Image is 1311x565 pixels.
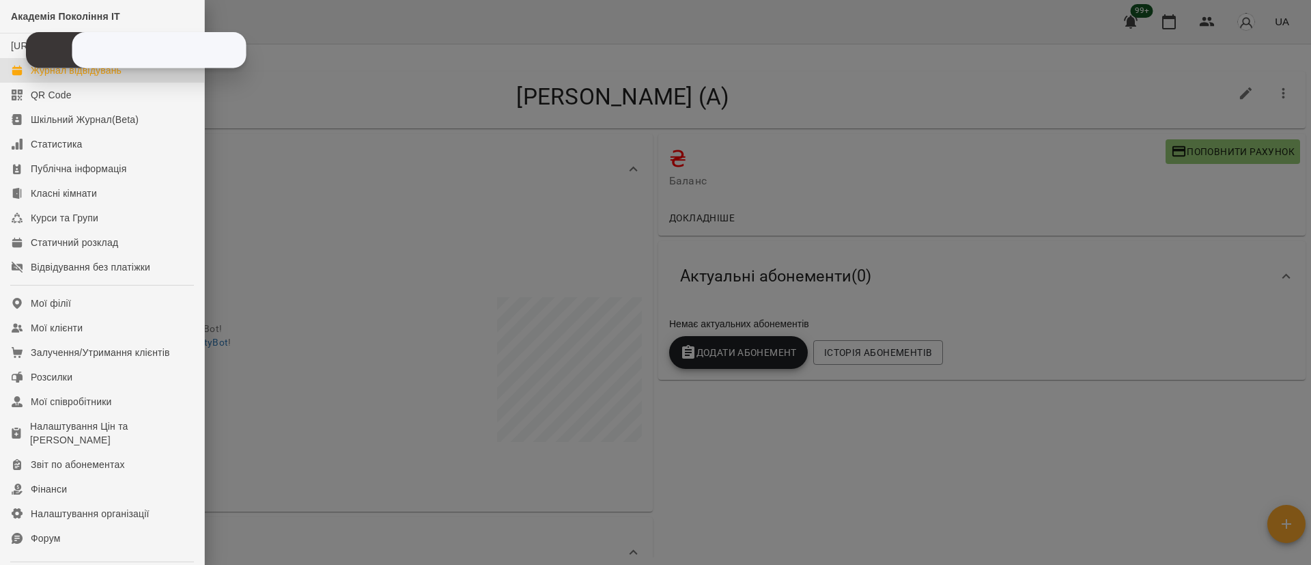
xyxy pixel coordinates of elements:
[31,187,97,200] div: Класні кімнати
[31,321,83,335] div: Мої клієнти
[31,162,126,176] div: Публічна інформація
[31,137,83,151] div: Статистика
[31,370,72,384] div: Розсилки
[11,11,120,22] span: Академія Покоління ІТ
[31,395,112,409] div: Мої співробітники
[31,297,71,310] div: Мої філії
[30,419,193,447] div: Налаштування Цін та [PERSON_NAME]
[31,507,150,521] div: Налаштування організації
[31,236,118,249] div: Статичний розклад
[31,211,98,225] div: Курси та Групи
[31,532,61,545] div: Форум
[11,40,114,51] a: [URL][DOMAIN_NAME]
[31,113,139,126] div: Шкільний Журнал(Beta)
[31,64,122,77] div: Журнал відвідувань
[31,482,67,496] div: Фінанси
[31,346,170,359] div: Залучення/Утримання клієнтів
[31,260,150,274] div: Відвідування без платіжки
[31,88,72,102] div: QR Code
[31,458,125,471] div: Звіт по абонементах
